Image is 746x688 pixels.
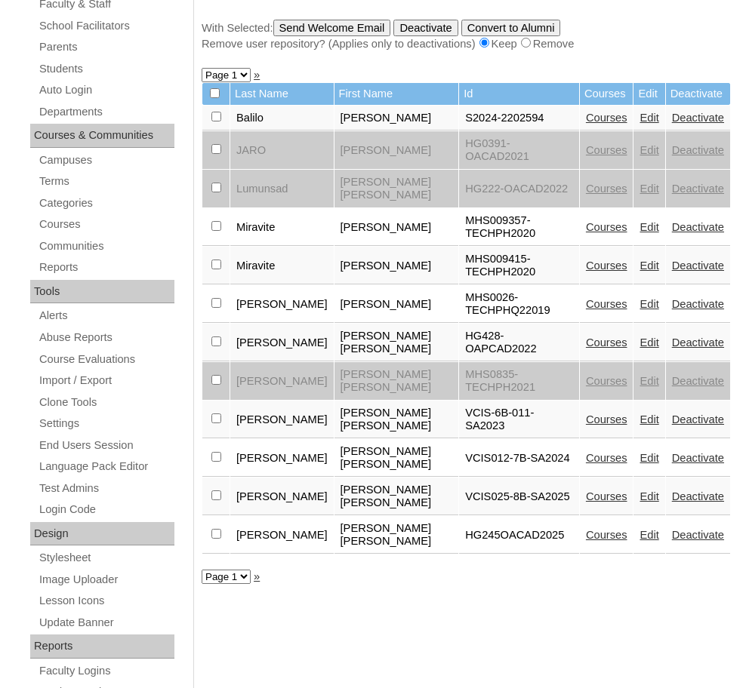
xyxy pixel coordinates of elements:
[586,375,627,387] a: Courses
[230,170,334,207] td: Lumunsad
[334,324,459,361] td: [PERSON_NAME] [PERSON_NAME]
[334,362,459,400] td: [PERSON_NAME] [PERSON_NAME]
[586,336,627,349] a: Courses
[38,457,174,476] a: Language Pack Editor
[230,478,334,515] td: [PERSON_NAME]
[586,144,627,156] a: Courses
[459,247,579,284] td: MHS009415-TECHPH2020
[334,478,459,515] td: [PERSON_NAME] [PERSON_NAME]
[459,478,579,515] td: VCIS025-8B-SA2025
[38,17,174,35] a: School Facilitators
[38,350,174,369] a: Course Evaluations
[38,371,174,390] a: Import / Export
[38,436,174,455] a: End Users Session
[586,260,627,272] a: Courses
[230,516,334,554] td: [PERSON_NAME]
[38,194,174,213] a: Categories
[230,131,334,169] td: JARO
[38,591,174,610] a: Lesson Icons
[334,83,459,105] td: First Name
[38,81,174,100] a: Auto Login
[459,401,579,438] td: VCIS-6B-011-SA2023
[640,413,658,425] a: Edit
[334,285,459,323] td: [PERSON_NAME]
[38,500,174,519] a: Login Code
[640,112,658,124] a: Edit
[459,170,579,207] td: HG222-OACAD2022
[586,112,627,124] a: Courses
[586,413,627,425] a: Courses
[38,151,174,170] a: Campuses
[640,144,658,156] a: Edit
[38,570,174,589] a: Image Uploader
[672,375,724,387] a: Deactivate
[459,208,579,246] td: MHS009357-TECHPH2020
[672,452,724,464] a: Deactivate
[580,83,633,105] td: Courses
[459,83,579,105] td: Id
[230,401,334,438] td: [PERSON_NAME]
[640,298,658,310] a: Edit
[38,306,174,325] a: Alerts
[38,172,174,191] a: Terms
[672,183,724,195] a: Deactivate
[666,83,730,105] td: Deactivate
[672,336,724,349] a: Deactivate
[230,247,334,284] td: Miravite
[393,20,458,36] input: Deactivate
[672,112,724,124] a: Deactivate
[38,215,174,234] a: Courses
[334,170,459,207] td: [PERSON_NAME] [PERSON_NAME]
[38,258,174,277] a: Reports
[640,375,658,387] a: Edit
[230,285,334,323] td: [PERSON_NAME]
[459,131,579,169] td: HG0391-OACAD2021
[230,208,334,246] td: Miravite
[30,634,174,659] div: Reports
[30,522,174,546] div: Design
[230,439,334,477] td: [PERSON_NAME]
[586,452,627,464] a: Courses
[38,328,174,347] a: Abuse Reports
[672,413,724,425] a: Deactivate
[459,285,579,323] td: MHS0026-TECHPHQ22019
[640,529,658,541] a: Edit
[202,20,731,52] div: With Selected:
[586,221,627,233] a: Courses
[459,516,579,554] td: HG245OACAD2025
[38,548,174,567] a: Stylesheet
[38,613,174,632] a: Update Banner
[38,414,174,433] a: Settings
[334,401,459,438] td: [PERSON_NAME] [PERSON_NAME]
[672,144,724,156] a: Deactivate
[586,529,627,541] a: Courses
[672,298,724,310] a: Deactivate
[334,247,459,284] td: [PERSON_NAME]
[461,20,561,36] input: Convert to Alumni
[640,452,658,464] a: Edit
[202,36,731,52] div: Remove user repository? (Applies only to deactivations) Keep Remove
[640,221,658,233] a: Edit
[334,439,459,477] td: [PERSON_NAME] [PERSON_NAME]
[230,83,334,105] td: Last Name
[254,570,260,582] a: »
[640,260,658,272] a: Edit
[30,280,174,304] div: Tools
[586,183,627,195] a: Courses
[334,131,459,169] td: [PERSON_NAME]
[38,38,174,57] a: Parents
[459,324,579,361] td: HG428-OAPCAD2022
[230,324,334,361] td: [PERSON_NAME]
[459,362,579,400] td: MHS0835-TECHPH2021
[640,336,658,349] a: Edit
[38,237,174,256] a: Communities
[672,260,724,272] a: Deactivate
[273,20,391,36] input: Send Welcome Email
[230,362,334,400] td: [PERSON_NAME]
[672,529,724,541] a: Deactivate
[459,439,579,477] td: VCIS012-7B-SA2024
[38,393,174,412] a: Clone Tools
[230,106,334,131] td: Balilo
[586,298,627,310] a: Courses
[254,69,260,81] a: »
